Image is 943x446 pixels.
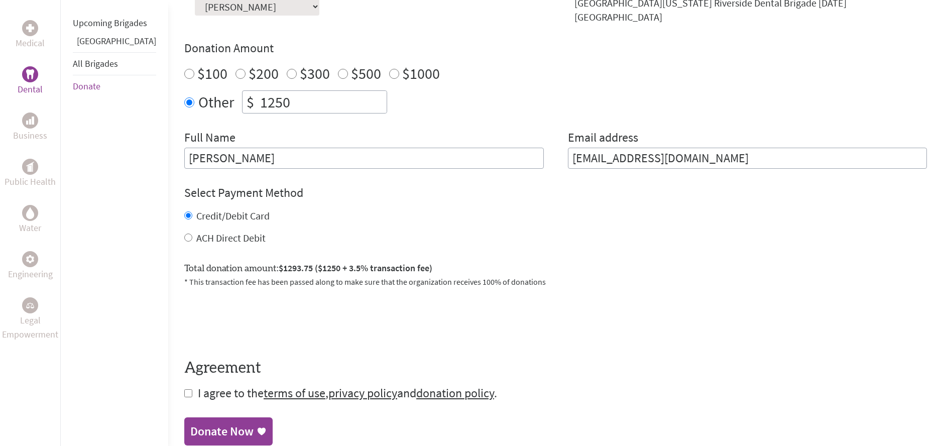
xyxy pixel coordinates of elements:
[19,221,41,235] p: Water
[18,66,43,96] a: DentalDental
[8,267,53,281] p: Engineering
[13,113,47,143] a: BusinessBusiness
[184,261,432,276] label: Total donation amount:
[22,20,38,36] div: Medical
[198,90,234,114] label: Other
[197,64,227,83] label: $100
[26,117,34,125] img: Business
[26,207,34,218] img: Water
[26,24,34,32] img: Medical
[26,255,34,263] img: Engineering
[73,75,156,97] li: Donate
[328,385,397,401] a: privacy policy
[249,64,279,83] label: $200
[22,251,38,267] div: Engineering
[2,297,58,342] a: Legal EmpowermentLegal Empowerment
[73,58,118,69] a: All Brigades
[73,34,156,52] li: Guatemala
[184,359,927,377] h4: Agreement
[416,385,494,401] a: donation policy
[184,148,544,169] input: Enter Full Name
[190,423,254,439] div: Donate Now
[18,82,43,96] p: Dental
[22,159,38,175] div: Public Health
[26,302,34,308] img: Legal Empowerment
[568,148,927,169] input: Your Email
[73,17,147,29] a: Upcoming Brigades
[26,162,34,172] img: Public Health
[5,159,56,189] a: Public HealthPublic Health
[22,297,38,313] div: Legal Empowerment
[243,91,258,113] div: $
[73,80,100,92] a: Donate
[264,385,325,401] a: terms of use
[198,385,497,401] span: I agree to the , and .
[300,64,330,83] label: $300
[73,52,156,75] li: All Brigades
[5,175,56,189] p: Public Health
[184,185,927,201] h4: Select Payment Method
[77,35,156,47] a: [GEOGRAPHIC_DATA]
[16,20,45,50] a: MedicalMedical
[184,417,273,445] a: Donate Now
[184,130,235,148] label: Full Name
[184,300,337,339] iframe: To enrich screen reader interactions, please activate Accessibility in Grammarly extension settings
[196,232,266,244] label: ACH Direct Debit
[402,64,440,83] label: $1000
[8,251,53,281] a: EngineeringEngineering
[73,12,156,34] li: Upcoming Brigades
[22,113,38,129] div: Business
[184,40,927,56] h4: Donation Amount
[16,36,45,50] p: Medical
[22,205,38,221] div: Water
[258,91,387,113] input: Enter Amount
[196,209,270,222] label: Credit/Debit Card
[26,69,34,79] img: Dental
[13,129,47,143] p: Business
[19,205,41,235] a: WaterWater
[279,262,432,274] span: $1293.75 ($1250 + 3.5% transaction fee)
[351,64,381,83] label: $500
[568,130,638,148] label: Email address
[2,313,58,342] p: Legal Empowerment
[22,66,38,82] div: Dental
[184,276,927,288] p: * This transaction fee has been passed along to make sure that the organization receives 100% of ...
